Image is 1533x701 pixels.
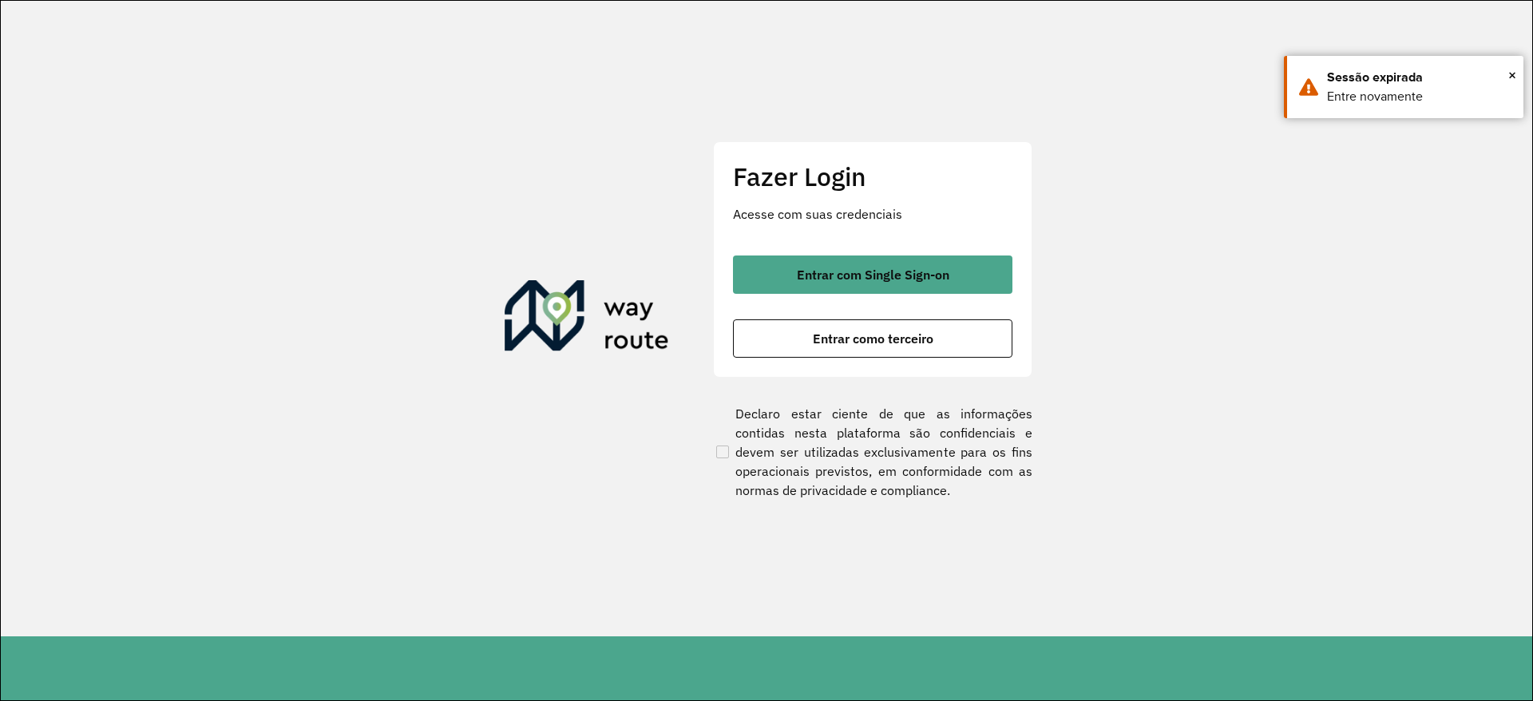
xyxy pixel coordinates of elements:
button: Close [1508,63,1516,87]
img: Roteirizador AmbevTech [505,280,669,357]
label: Declaro estar ciente de que as informações contidas nesta plataforma são confidenciais e devem se... [713,404,1032,500]
h2: Fazer Login [733,161,1012,192]
button: button [733,319,1012,358]
span: × [1508,63,1516,87]
button: button [733,255,1012,294]
div: Sessão expirada [1327,68,1511,87]
div: Entre novamente [1327,87,1511,106]
span: Entrar com Single Sign-on [797,268,949,281]
span: Entrar como terceiro [813,332,933,345]
p: Acesse com suas credenciais [733,204,1012,224]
